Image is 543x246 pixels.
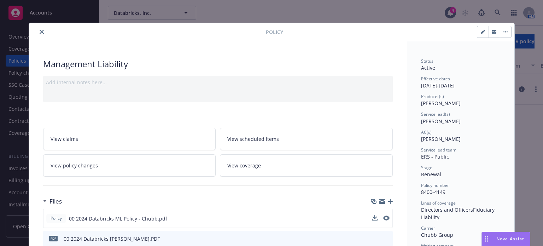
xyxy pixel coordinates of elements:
span: 8400-4149 [421,189,445,195]
span: [PERSON_NAME] [421,118,461,125]
a: View coverage [220,154,393,177]
span: PDF [49,236,58,241]
div: Management Liability [43,58,393,70]
span: Directors and Officers [421,206,473,213]
span: Policy [49,215,63,222]
div: 00 2024 Databricks [PERSON_NAME].PDF [64,235,160,242]
span: Active [421,64,435,71]
a: View claims [43,128,216,150]
span: Carrier [421,225,435,231]
button: download file [372,215,378,222]
h3: Files [49,197,62,206]
span: ERS - Public [421,153,449,160]
span: Producer(s) [421,93,444,99]
button: preview file [383,216,390,221]
span: Chubb Group [421,231,453,238]
span: View coverage [227,162,261,169]
span: Effective dates [421,76,450,82]
span: Service lead(s) [421,111,450,117]
div: Files [43,197,62,206]
span: 00 2024 Databricks ML Policy - Chubb.pdf [69,215,167,222]
span: Policy [266,28,283,36]
a: View scheduled items [220,128,393,150]
button: download file [372,235,378,242]
span: Lines of coverage [421,200,456,206]
span: View scheduled items [227,135,279,143]
span: [PERSON_NAME] [421,136,461,142]
button: Nova Assist [481,232,530,246]
span: [PERSON_NAME] [421,100,461,107]
span: View claims [51,135,78,143]
div: [DATE] - [DATE] [421,76,500,89]
button: preview file [384,235,390,242]
span: Status [421,58,433,64]
span: Stage [421,165,432,171]
a: View policy changes [43,154,216,177]
span: Nova Assist [496,236,524,242]
span: View policy changes [51,162,98,169]
button: close [37,28,46,36]
span: Renewal [421,171,441,178]
span: Fiduciary Liability [421,206,496,221]
div: Drag to move [482,232,491,246]
span: Service lead team [421,147,456,153]
button: download file [372,215,378,221]
span: AC(s) [421,129,432,135]
button: preview file [383,215,390,222]
div: Add internal notes here... [46,79,390,86]
span: Policy number [421,182,449,188]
